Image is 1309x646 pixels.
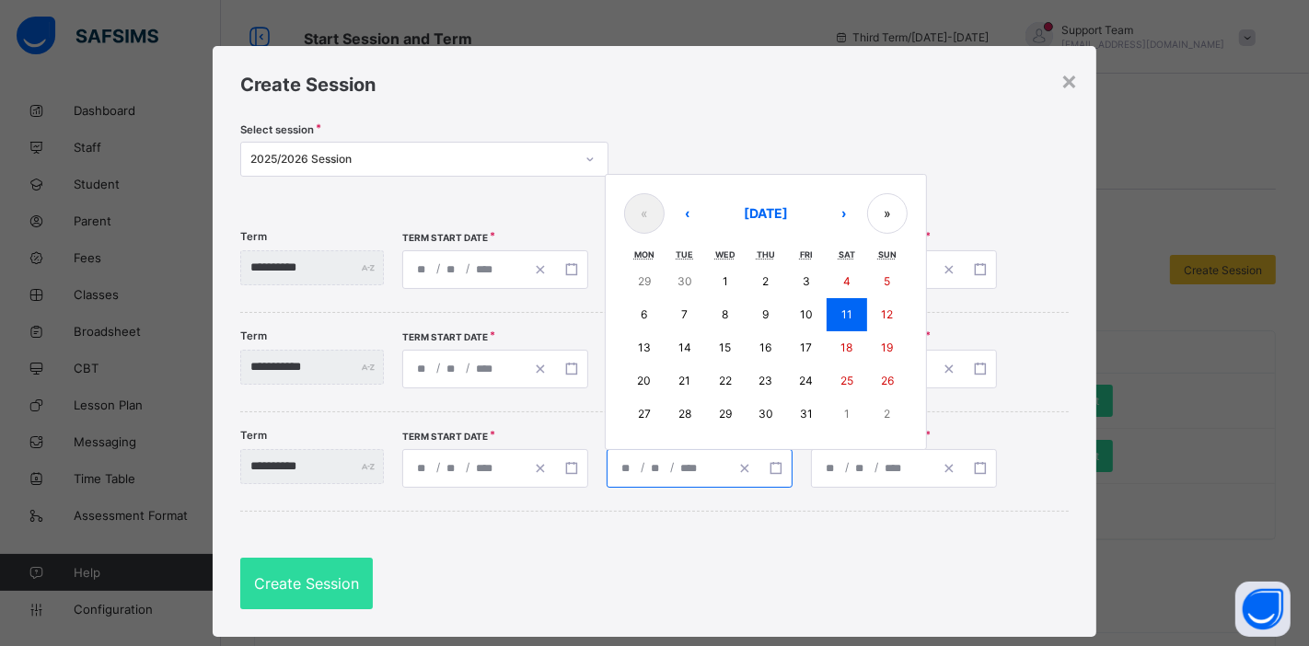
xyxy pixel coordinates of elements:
button: August 2, 2026 [867,398,908,431]
span: Term Start Date [402,232,488,243]
span: / [464,360,471,375]
abbr: Sunday [878,249,897,260]
abbr: July 14, 2026 [678,340,691,354]
button: August 1, 2026 [827,398,867,431]
abbr: June 30, 2026 [678,274,692,288]
span: / [639,459,646,475]
abbr: July 16, 2026 [759,340,771,354]
abbr: July 13, 2026 [638,340,651,354]
button: [DATE] [711,193,821,234]
button: ‹ [667,193,708,234]
abbr: Saturday [839,249,855,260]
span: / [843,459,851,475]
abbr: August 2, 2026 [884,407,890,421]
button: July 29, 2026 [705,398,746,431]
button: July 24, 2026 [786,364,827,398]
label: Term [240,329,267,342]
span: Term Start Date [402,331,488,342]
abbr: July 31, 2026 [800,407,813,421]
abbr: July 27, 2026 [638,407,651,421]
span: / [434,260,442,276]
abbr: July 23, 2026 [759,374,772,387]
span: / [668,459,676,475]
button: July 6, 2026 [624,298,665,331]
span: Term Start Date [402,431,488,442]
span: Create Session [240,74,376,96]
abbr: July 4, 2026 [843,274,851,288]
label: Term [240,230,267,243]
button: July 30, 2026 [746,398,786,431]
abbr: July 28, 2026 [678,407,691,421]
abbr: July 30, 2026 [759,407,773,421]
button: July 1, 2026 [705,265,746,298]
abbr: Monday [634,249,654,260]
button: July 15, 2026 [705,331,746,364]
abbr: July 20, 2026 [637,374,651,387]
button: July 16, 2026 [746,331,786,364]
button: Open asap [1235,582,1291,637]
abbr: July 9, 2026 [762,307,769,321]
span: Select session [240,123,314,136]
span: [DATE] [744,205,788,221]
abbr: July 12, 2026 [881,307,893,321]
abbr: July 2, 2026 [762,274,769,288]
button: July 7, 2026 [665,298,705,331]
button: July 2, 2026 [746,265,786,298]
abbr: July 21, 2026 [678,374,690,387]
button: June 30, 2026 [665,265,705,298]
button: June 29, 2026 [624,265,665,298]
abbr: July 22, 2026 [719,374,732,387]
abbr: July 8, 2026 [722,307,728,321]
abbr: July 24, 2026 [799,374,813,387]
abbr: July 1, 2026 [723,274,728,288]
abbr: July 26, 2026 [881,374,894,387]
button: July 8, 2026 [705,298,746,331]
abbr: July 5, 2026 [884,274,890,288]
abbr: Friday [800,249,813,260]
button: July 21, 2026 [665,364,705,398]
abbr: Tuesday [676,249,693,260]
abbr: July 11, 2026 [841,307,852,321]
button: July 18, 2026 [827,331,867,364]
span: / [434,360,442,375]
span: / [434,459,442,475]
abbr: July 10, 2026 [800,307,813,321]
button: July 12, 2026 [867,298,908,331]
button: July 31, 2026 [786,398,827,431]
button: July 28, 2026 [665,398,705,431]
button: July 11, 2026 [827,298,867,331]
button: July 23, 2026 [746,364,786,398]
button: July 3, 2026 [786,265,827,298]
abbr: July 6, 2026 [641,307,647,321]
button: July 5, 2026 [867,265,908,298]
abbr: August 1, 2026 [844,407,850,421]
button: July 27, 2026 [624,398,665,431]
button: July 17, 2026 [786,331,827,364]
button: July 26, 2026 [867,364,908,398]
span: / [464,459,471,475]
button: » [867,193,908,234]
abbr: July 19, 2026 [881,340,893,354]
button: July 22, 2026 [705,364,746,398]
label: Term [240,429,267,442]
button: July 10, 2026 [786,298,827,331]
span: Create Session [254,574,359,593]
button: › [824,193,864,234]
abbr: Thursday [757,249,775,260]
abbr: Wednesday [715,249,736,260]
abbr: July 7, 2026 [681,307,688,321]
div: 2025/2026 Session [250,153,574,167]
button: July 4, 2026 [827,265,867,298]
span: / [464,260,471,276]
button: July 20, 2026 [624,364,665,398]
abbr: June 29, 2026 [638,274,651,288]
button: July 25, 2026 [827,364,867,398]
button: July 13, 2026 [624,331,665,364]
button: July 14, 2026 [665,331,705,364]
button: « [624,193,665,234]
button: July 19, 2026 [867,331,908,364]
abbr: July 15, 2026 [719,340,731,354]
abbr: July 17, 2026 [800,340,812,354]
span: / [873,459,880,475]
abbr: July 29, 2026 [719,407,732,421]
